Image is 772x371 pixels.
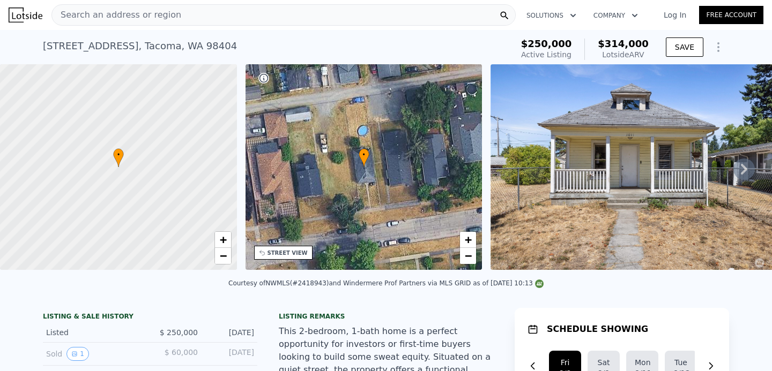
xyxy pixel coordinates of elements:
span: $250,000 [521,38,572,49]
div: Sold [46,347,142,361]
span: − [465,249,472,262]
div: Listed [46,327,142,338]
span: $ 250,000 [160,328,198,337]
a: Zoom out [215,248,231,264]
a: Log In [651,10,699,20]
a: Free Account [699,6,763,24]
span: Search an address or region [52,9,181,21]
div: Fri [558,357,573,368]
button: Company [585,6,647,25]
div: • [359,148,369,167]
h1: SCHEDULE SHOWING [547,323,648,336]
span: + [219,233,226,246]
button: View historical data [66,347,89,361]
a: Zoom in [215,232,231,248]
a: Zoom out [460,248,476,264]
div: Lotside ARV [598,49,649,60]
div: Sat [596,357,611,368]
span: Active Listing [521,50,571,59]
img: Lotside [9,7,42,22]
div: [DATE] [206,347,254,361]
button: Show Options [708,36,729,58]
img: NWMLS Logo [535,279,544,288]
div: LISTING & SALE HISTORY [43,312,257,323]
button: SAVE [666,37,703,57]
span: + [465,233,472,246]
span: • [113,150,124,160]
div: STREET VIEW [268,249,308,257]
div: [DATE] [206,327,254,338]
span: $ 60,000 [165,348,198,357]
span: $314,000 [598,38,649,49]
div: Listing remarks [279,312,493,321]
span: • [359,150,369,160]
div: Courtesy of NWMLS (#2418943) and Windermere Prof Partners via MLS GRID as of [DATE] 10:13 [228,279,544,287]
div: Mon [635,357,650,368]
a: Zoom in [460,232,476,248]
div: • [113,148,124,167]
button: Solutions [518,6,585,25]
div: Tue [673,357,688,368]
div: [STREET_ADDRESS] , Tacoma , WA 98404 [43,39,237,54]
span: − [219,249,226,262]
